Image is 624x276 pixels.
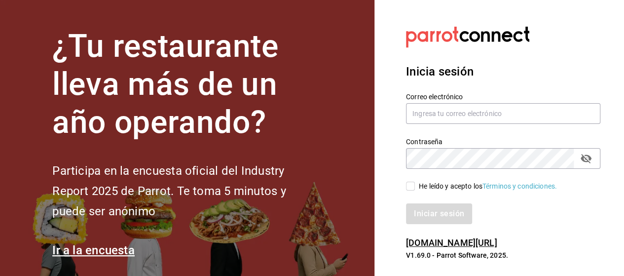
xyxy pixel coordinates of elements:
[52,243,135,257] a: Ir a la encuesta
[419,181,557,192] div: He leído y acepto los
[482,182,557,190] a: Términos y condiciones.
[52,28,319,141] h1: ¿Tu restaurante lleva más de un año operando?
[406,138,600,145] label: Contraseña
[406,250,600,260] p: V1.69.0 - Parrot Software, 2025.
[406,237,497,248] a: [DOMAIN_NAME][URL]
[406,63,600,80] h3: Inicia sesión
[52,161,319,221] h2: Participa en la encuesta oficial del Industry Report 2025 de Parrot. Te toma 5 minutos y puede se...
[406,93,600,100] label: Correo electrónico
[406,103,600,124] input: Ingresa tu correo electrónico
[578,150,594,167] button: passwordField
